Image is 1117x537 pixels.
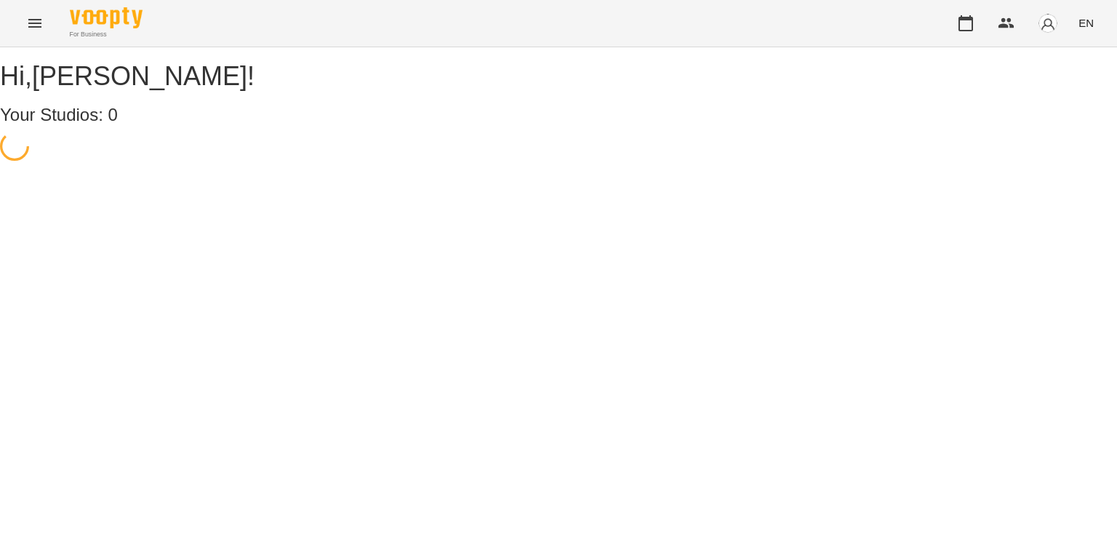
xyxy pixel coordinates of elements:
img: Voopty Logo [70,7,143,28]
img: avatar_s.png [1038,13,1058,33]
button: EN [1073,9,1100,36]
button: Menu [17,6,52,41]
span: 0 [108,105,118,124]
span: For Business [70,30,143,39]
span: EN [1078,15,1094,31]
